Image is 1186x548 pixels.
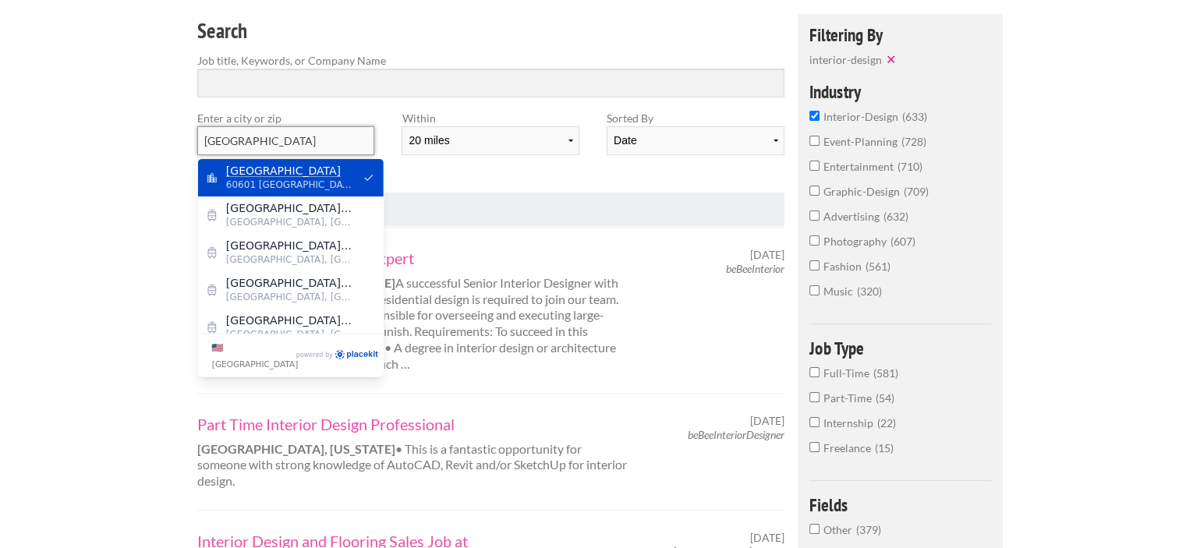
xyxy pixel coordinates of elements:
label: Job title, Keywords, or Company Name [197,52,784,69]
span: Internship [823,416,877,430]
span: [DATE] [750,531,784,545]
div: Address suggestions [198,159,384,334]
span: [GEOGRAPHIC_DATA], [GEOGRAPHIC_DATA] [226,215,354,229]
span: [GEOGRAPHIC_DATA], [GEOGRAPHIC_DATA] [226,253,354,267]
span: graphic-design [823,185,904,198]
em: beBeeInterior [726,262,784,275]
input: Search [197,69,784,97]
span: 581 [873,366,898,380]
span: Part-Time [823,391,876,405]
span: 15 [875,441,894,454]
span: [GEOGRAPHIC_DATA] (South ) [226,276,354,290]
input: Freelance15 [809,442,820,452]
span: 561 [866,260,890,273]
span: [GEOGRAPHIC_DATA] (South ) [226,313,354,327]
h4: Filtering By [809,26,991,44]
span: photography [823,235,890,248]
span: [GEOGRAPHIC_DATA], [GEOGRAPHIC_DATA] [226,327,354,341]
input: graphic-design709 [809,186,820,196]
div: A successful Senior Interior Designer with extensive experience in high-end residential design is... [184,248,645,373]
input: advertising632 [809,210,820,221]
span: 60601 [GEOGRAPHIC_DATA] [226,178,354,192]
input: interior-design633 [809,111,820,121]
h4: Industry [809,83,991,101]
input: Full-Time581 [809,367,820,377]
span: [DATE] [750,414,784,428]
label: Enter a city or zip [197,110,374,126]
span: 632 [883,210,908,223]
strong: [GEOGRAPHIC_DATA], [US_STATE] [197,441,395,456]
span: [GEOGRAPHIC_DATA], [GEOGRAPHIC_DATA] [226,290,354,304]
span: [GEOGRAPHIC_DATA] (University of ) [226,201,354,215]
span: entertainment [823,160,897,173]
input: fashion561 [809,260,820,270]
span: Full-Time [823,366,873,380]
span: [GEOGRAPHIC_DATA] (South ) [226,239,354,253]
input: Part-Time54 [809,392,820,402]
span: [GEOGRAPHIC_DATA] [212,359,298,369]
input: Internship22 [809,417,820,427]
span: 710 [897,160,922,173]
span: interior-design [823,110,902,123]
mark: [GEOGRAPHIC_DATA] [226,164,341,177]
span: [DATE] [750,248,784,262]
span: music [823,285,857,298]
label: Within [402,110,579,126]
span: interior-design [809,53,882,66]
em: beBeeInteriorDesigner [688,428,784,441]
a: Part Time Interior Design Professional [197,414,631,434]
input: Other379 [809,524,820,534]
a: High-End Interior Design Expert [197,248,631,268]
span: advertising [823,210,883,223]
span: 320 [857,285,882,298]
label: Change country [212,339,294,372]
span: 633 [902,110,927,123]
span: fashion [823,260,866,273]
select: Sort results by [607,126,784,155]
div: • This is a fantastic opportunity for someone with strong knowledge of AutoCAD, Revit and/or Sket... [184,414,645,490]
input: photography607 [809,235,820,246]
input: music320 [809,285,820,295]
a: PlaceKit.io [335,349,379,362]
span: 54 [876,391,894,405]
h4: Job Type [809,339,991,357]
span: 607 [890,235,915,248]
input: event-planning728 [809,136,820,146]
button: ✕ [882,51,904,67]
span: Powered by [296,349,333,362]
span: 379 [856,523,881,536]
label: Sorted By [607,110,784,126]
input: entertainment710 [809,161,820,171]
h4: Fields [809,496,991,514]
span: Freelance [823,441,875,454]
span: event-planning [823,135,901,148]
span: 728 [901,135,926,148]
button: Apply suggestion [362,171,376,185]
span: Other [823,523,856,536]
span: 22 [877,416,896,430]
span: 709 [904,185,929,198]
h3: Search [197,16,784,46]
